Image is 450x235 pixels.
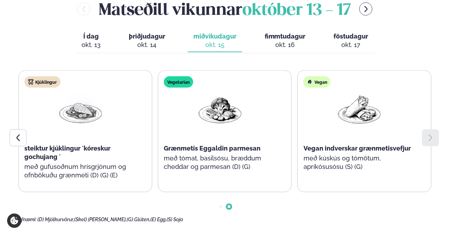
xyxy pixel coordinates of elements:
[76,29,106,53] button: Í dag okt. 13
[265,41,306,49] div: okt. 16
[259,29,311,53] button: fimmtudagur okt. 16
[164,76,193,88] div: Vegetarian
[167,217,183,222] span: (S) Soja
[304,145,411,152] span: Vegan indverskar grænmetisvefjur
[24,76,60,88] div: Kjúklingur
[7,213,22,228] a: Cookie settings
[193,41,236,49] div: okt. 15
[164,154,276,171] p: með tómat, basilsósu, bræddum cheddar og parmesan (D) (G)
[334,41,368,49] div: okt. 17
[242,3,351,18] span: október 13 - 17
[37,217,74,222] span: (D) Mjólkurvörur,
[359,2,372,16] button: menu-btn-right
[150,217,167,222] span: (E) Egg,
[24,163,137,180] p: með gufusoðnum hrísgrjónum og ofnbökuðu grænmeti (D) (G) (E)
[28,79,34,85] img: chicken.svg
[129,41,165,49] div: okt. 14
[18,217,36,222] span: Ofnæmi:
[82,32,101,41] span: Í dag
[337,93,382,126] img: Wraps.png
[228,205,230,208] span: Go to slide 2
[265,33,306,40] span: fimmtudagur
[58,93,103,126] img: Chicken-breast.png
[129,33,165,40] span: þriðjudagur
[24,145,110,160] span: steiktur kjúklingur ´kóreskur gochujang ´
[193,33,236,40] span: miðvikudagur
[127,217,150,222] span: (G) Glúten,
[82,41,101,49] div: okt. 13
[123,29,171,53] button: þriðjudagur okt. 14
[307,79,313,85] img: Vegan.svg
[328,29,374,53] button: föstudagur okt. 17
[304,76,331,88] div: Vegan
[77,2,90,16] button: menu-btn-left
[197,93,242,126] img: Vegan.png
[304,154,416,171] p: með kúskús og tómötum, apríkósusósu (S) (G)
[74,217,127,222] span: (Skel) [PERSON_NAME],
[164,145,260,152] span: Grænmetis Eggaldin parmesan
[188,29,242,53] button: miðvikudagur okt. 15
[334,33,368,40] span: föstudagur
[219,205,222,208] span: Go to slide 1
